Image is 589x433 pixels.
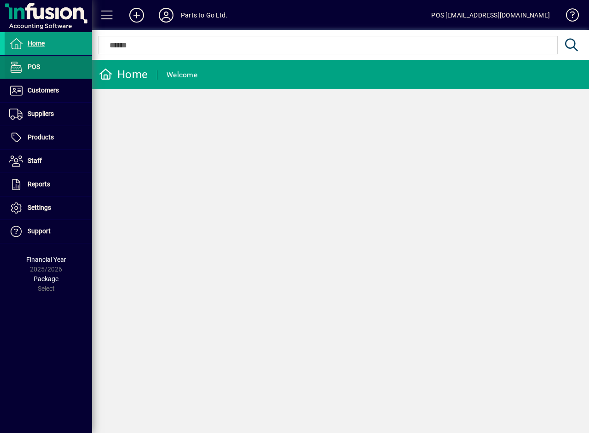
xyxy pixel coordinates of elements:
[28,63,40,70] span: POS
[28,204,51,211] span: Settings
[28,133,54,141] span: Products
[5,79,92,102] a: Customers
[5,196,92,219] a: Settings
[559,2,577,32] a: Knowledge Base
[28,180,50,188] span: Reports
[431,8,550,23] div: POS [EMAIL_ADDRESS][DOMAIN_NAME]
[181,8,228,23] div: Parts to Go Ltd.
[28,157,42,164] span: Staff
[5,103,92,126] a: Suppliers
[5,56,92,79] a: POS
[26,256,66,263] span: Financial Year
[167,68,197,82] div: Welcome
[5,220,92,243] a: Support
[5,126,92,149] a: Products
[122,7,151,23] button: Add
[28,227,51,235] span: Support
[28,110,54,117] span: Suppliers
[34,275,58,283] span: Package
[5,150,92,173] a: Staff
[99,67,148,82] div: Home
[5,173,92,196] a: Reports
[28,87,59,94] span: Customers
[151,7,181,23] button: Profile
[28,40,45,47] span: Home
